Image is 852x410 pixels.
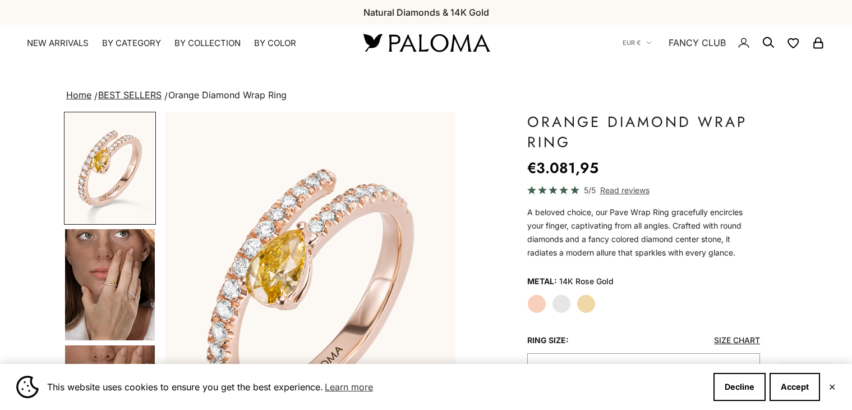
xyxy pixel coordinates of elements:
nav: Primary navigation [27,38,337,49]
summary: By Category [102,38,161,49]
img: Cookie banner [16,376,39,398]
button: Go to item 4 [64,228,156,341]
button: EUR € [623,38,652,48]
img: #RoseGold [65,113,155,224]
p: Natural Diamonds & 14K Gold [363,5,489,20]
a: 5/5 Read reviews [527,184,760,197]
span: Read reviews [600,184,650,197]
button: Decline [713,373,766,401]
a: Size Chart [714,335,760,345]
a: NEW ARRIVALS [27,38,89,49]
legend: Ring Size: [527,332,569,349]
variant-option-value: 14K Rose Gold [559,273,614,290]
img: #YellowGold #RoseGold #WhiteGold [65,229,155,340]
summary: By Color [254,38,296,49]
div: A beloved choice, our Pave Wrap Ring gracefully encircles your finger, captivating from all angle... [527,206,760,259]
button: Go to item 1 [64,112,156,225]
a: BEST SELLERS [98,89,162,101]
a: Home [66,89,91,101]
span: Orange Diamond Wrap Ring [168,89,287,101]
a: Learn more [323,379,375,395]
button: Close [828,384,836,390]
nav: Secondary navigation [623,25,825,61]
span: EUR € [623,38,641,48]
button: 4 [527,353,760,384]
span: 5/5 [584,184,596,197]
button: Accept [770,373,820,401]
legend: Metal: [527,273,557,290]
h1: Orange Diamond Wrap Ring [527,112,760,152]
sale-price: €3.081,95 [527,157,598,179]
a: FANCY CLUB [669,35,726,50]
summary: By Collection [174,38,241,49]
nav: breadcrumbs [64,88,788,103]
span: This website uses cookies to ensure you get the best experience. [47,379,704,395]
